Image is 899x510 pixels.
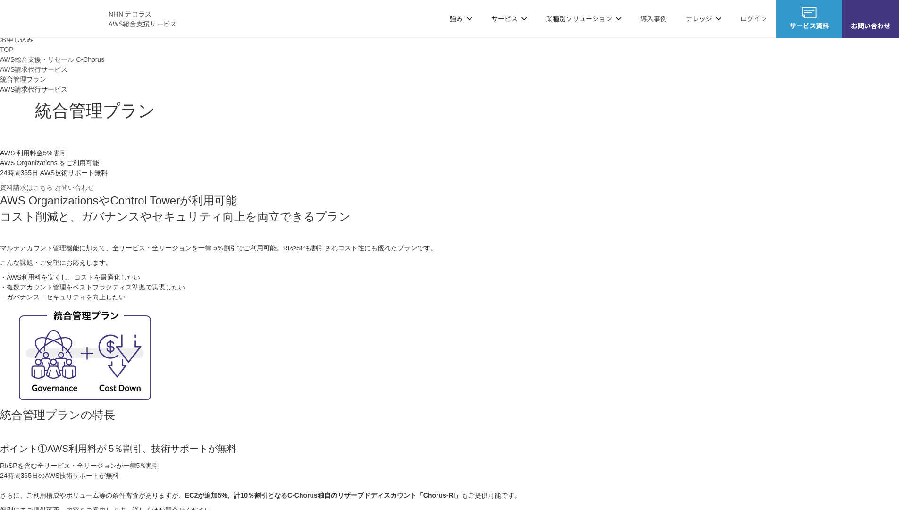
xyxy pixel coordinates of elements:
em: 統合管理プラン [35,101,155,120]
span: 5 [43,149,47,157]
span: ガバナンス・セキュリティを向上したい [7,293,126,301]
strong: EC2が追加5%、計10％割引となるC-Chorus独自のリザーブドディスカウント「Chorus-RI」 [185,492,462,499]
span: サービス資料 [776,21,842,31]
p: サービス [491,14,527,24]
p: 強み [450,14,472,24]
span: AWS利用料を安くし、コストを最適化したい [7,273,140,281]
img: AWS総合支援サービス C-Chorus サービス資料 [802,7,817,18]
span: お問い合わせ [842,21,899,31]
img: お問い合わせ [863,7,878,18]
p: 業種別ソリューション [546,14,622,24]
a: AWS総合支援サービス C-ChorusNHN テコラスAWS総合支援サービス [14,7,177,30]
img: AWS総合支援サービス C-Chorus [14,7,94,30]
a: お問い合わせ [55,183,94,193]
p: ナレッジ [686,14,722,24]
span: NHN テコラス AWS総合支援サービス [109,9,177,29]
a: ログイン [740,14,767,24]
img: 統合管理プラン_内容イメージ [19,309,151,400]
span: 複数アカウント管理をベストプラクティス準拠で実現したい [7,283,185,291]
a: 導入事例 [640,14,667,24]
